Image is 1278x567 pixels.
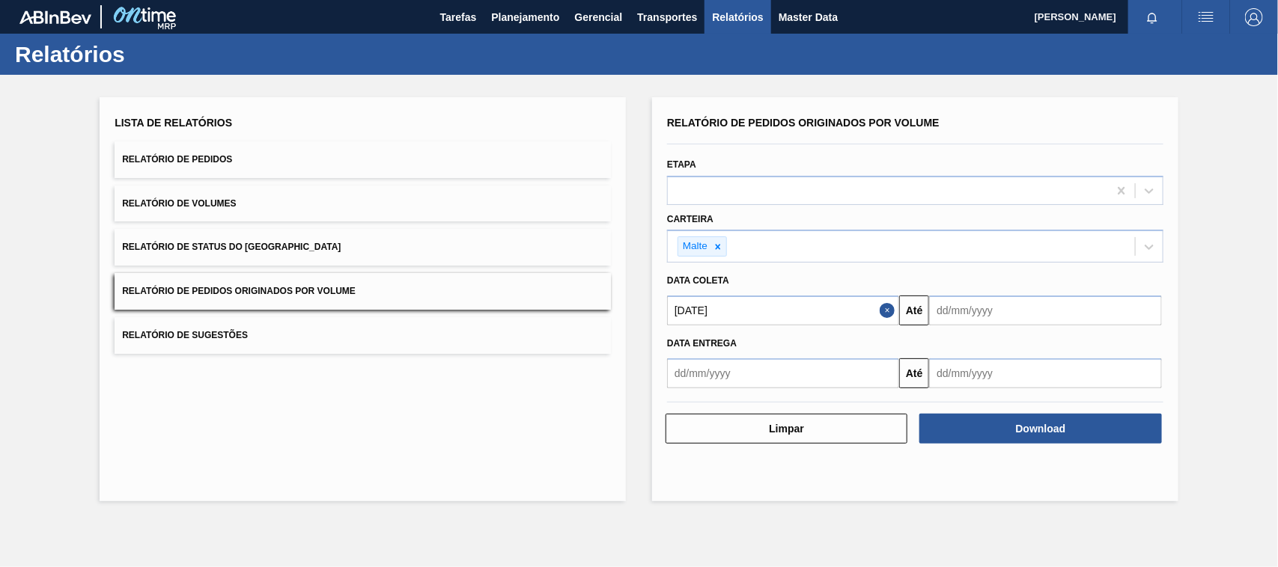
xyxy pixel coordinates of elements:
[15,46,281,63] h1: Relatórios
[667,214,713,224] label: Carteira
[899,295,929,325] button: Até
[1245,8,1263,26] img: Logout
[667,295,899,325] input: dd/mm/yyyy
[122,286,356,296] span: Relatório de Pedidos Originados por Volume
[115,141,611,178] button: Relatório de Pedidos
[122,198,236,209] span: Relatório de Volumes
[667,358,899,388] input: dd/mm/yyyy
[637,8,697,26] span: Transportes
[1197,8,1215,26] img: userActions
[678,237,710,256] div: Malte
[667,338,737,349] span: Data entrega
[880,295,899,325] button: Close
[919,414,1161,444] button: Download
[115,117,232,129] span: Lista de Relatórios
[779,8,838,26] span: Master Data
[929,358,1161,388] input: dd/mm/yyyy
[899,358,929,388] button: Até
[122,330,248,340] span: Relatório de Sugestões
[115,229,611,266] button: Relatório de Status do [GEOGRAPHIC_DATA]
[115,317,611,354] button: Relatório de Sugestões
[667,159,696,170] label: Etapa
[575,8,623,26] span: Gerencial
[19,10,91,24] img: TNhmsLtSVTkK8tSr43FrP2fwEKptu5GPRR3wAAAABJRU5ErkJggg==
[115,273,611,310] button: Relatório de Pedidos Originados por Volume
[115,186,611,222] button: Relatório de Volumes
[667,275,729,286] span: Data coleta
[122,154,232,165] span: Relatório de Pedidos
[440,8,477,26] span: Tarefas
[1128,7,1176,28] button: Notificações
[712,8,763,26] span: Relatórios
[666,414,907,444] button: Limpar
[491,8,559,26] span: Planejamento
[122,242,341,252] span: Relatório de Status do [GEOGRAPHIC_DATA]
[667,117,940,129] span: Relatório de Pedidos Originados por Volume
[929,295,1161,325] input: dd/mm/yyyy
